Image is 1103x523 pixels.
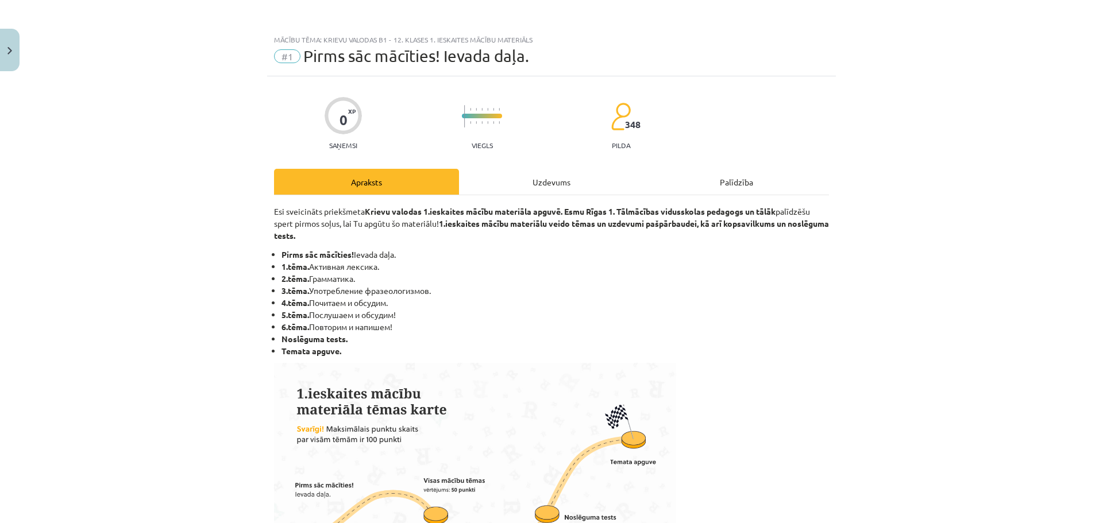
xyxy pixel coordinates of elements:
li: Послушаем и обсудим! [281,309,829,321]
li: Грамматика. [281,273,829,285]
img: icon-short-line-57e1e144782c952c97e751825c79c345078a6d821885a25fce030b3d8c18986b.svg [481,121,483,124]
img: icon-short-line-57e1e144782c952c97e751825c79c345078a6d821885a25fce030b3d8c18986b.svg [493,121,494,124]
b: 1.tēma. [281,261,309,272]
div: 0 [340,112,348,128]
p: Viegls [472,141,493,149]
span: 348 [625,119,641,130]
img: icon-short-line-57e1e144782c952c97e751825c79c345078a6d821885a25fce030b3d8c18986b.svg [481,108,483,111]
li: Почитаем и обсудим. [281,297,829,309]
li: Повторим и напишем! [281,321,829,333]
img: icon-short-line-57e1e144782c952c97e751825c79c345078a6d821885a25fce030b3d8c18986b.svg [476,121,477,124]
img: icon-long-line-d9ea69661e0d244f92f715978eff75569469978d946b2353a9bb055b3ed8787d.svg [464,105,465,127]
b: 4.tēma. [281,297,309,308]
img: icon-close-lesson-0947bae3869378f0d4975bcd49f059093ad1ed9edebbc8119c70593378902aed.svg [7,47,12,55]
img: icon-short-line-57e1e144782c952c97e751825c79c345078a6d821885a25fce030b3d8c18986b.svg [499,121,500,124]
p: pilda [612,141,630,149]
li: Употребление фразеологизмов. [281,285,829,297]
img: icon-short-line-57e1e144782c952c97e751825c79c345078a6d821885a25fce030b3d8c18986b.svg [470,108,471,111]
span: XP [348,108,356,114]
span: Pirms sāc mācīties! Ievada daļa. [303,47,529,65]
div: Apraksts [274,169,459,195]
img: icon-short-line-57e1e144782c952c97e751825c79c345078a6d821885a25fce030b3d8c18986b.svg [499,108,500,111]
div: Mācību tēma: Krievu valodas b1 - 12. klases 1. ieskaites mācību materiāls [274,36,829,44]
div: Uzdevums [459,169,644,195]
li: Ievada daļa. [281,249,829,261]
img: students-c634bb4e5e11cddfef0936a35e636f08e4e9abd3cc4e673bd6f9a4125e45ecb1.svg [611,102,631,131]
img: icon-short-line-57e1e144782c952c97e751825c79c345078a6d821885a25fce030b3d8c18986b.svg [476,108,477,111]
img: icon-short-line-57e1e144782c952c97e751825c79c345078a6d821885a25fce030b3d8c18986b.svg [487,108,488,111]
b: 5.tēma. [281,309,309,320]
b: Noslēguma tests. [281,334,348,344]
div: Palīdzība [644,169,829,195]
p: Saņemsi [325,141,362,149]
span: #1 [274,49,300,63]
b: Temata apguve. [281,346,341,356]
img: icon-short-line-57e1e144782c952c97e751825c79c345078a6d821885a25fce030b3d8c18986b.svg [487,121,488,124]
b: 2.tēma. [281,273,309,284]
p: Esi sveicināts priekšmeta palīdzēšu spert pirmos soļus, lai Tu apgūtu šo materiālu! [274,206,829,242]
li: Активная лексика. [281,261,829,273]
img: icon-short-line-57e1e144782c952c97e751825c79c345078a6d821885a25fce030b3d8c18986b.svg [493,108,494,111]
b: 6.tēma. [281,321,309,332]
img: icon-short-line-57e1e144782c952c97e751825c79c345078a6d821885a25fce030b3d8c18986b.svg [470,121,471,124]
b: 3.tēma. [281,285,309,296]
strong: 1.ieskaites mācību materiālu veido tēmas un uzdevumi pašpārbaudei, kā arī kopsavilkums un noslēgu... [274,218,829,241]
strong: Krievu valodas 1.ieskaites mācību materiāla apguvē. Esmu Rīgas 1. Tālmācības vidusskolas pedagogs... [365,206,776,216]
b: Pirms sāc mācīties! [281,249,354,259]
